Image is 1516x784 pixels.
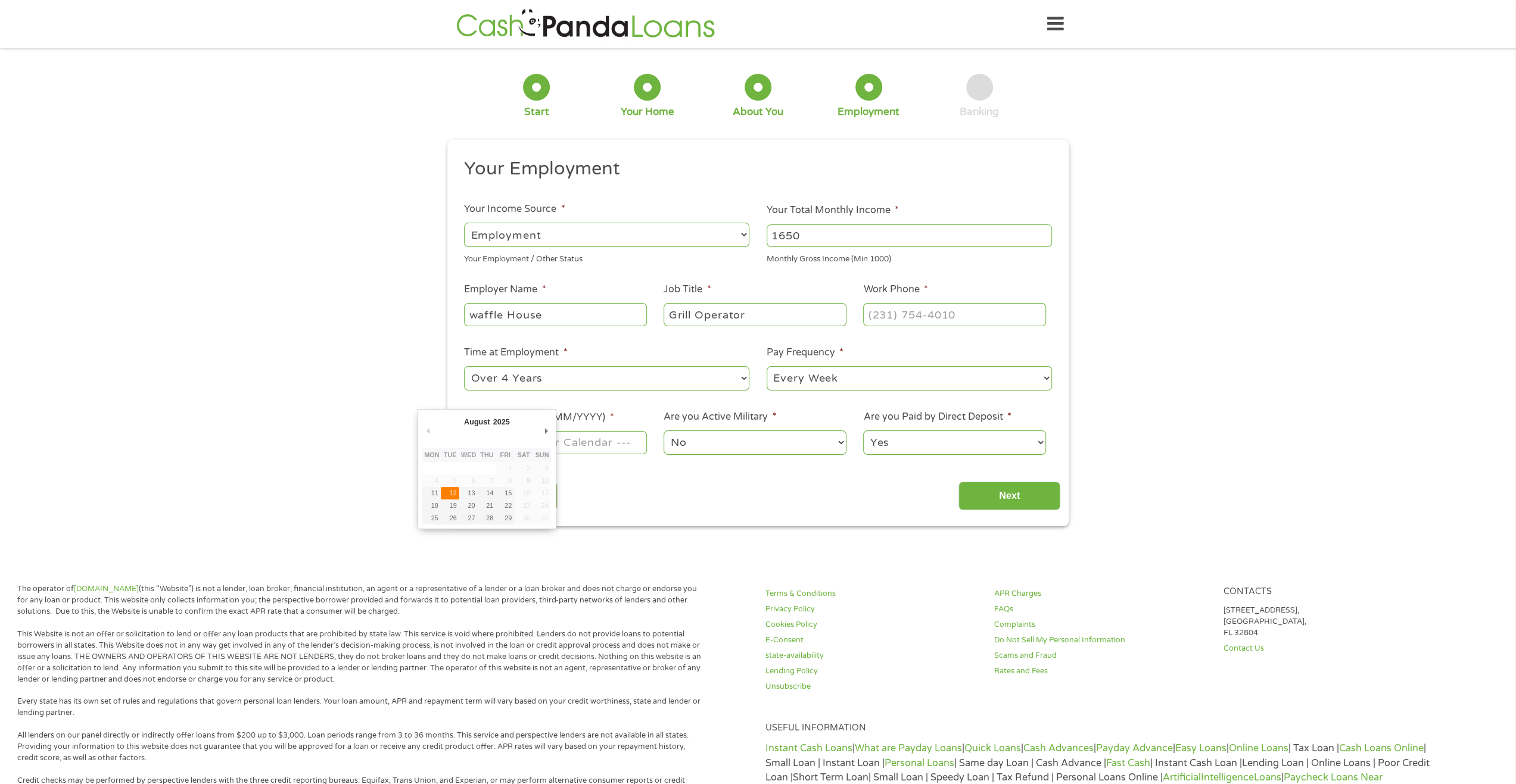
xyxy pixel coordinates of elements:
div: Monthly Gross Income (Min 1000) [767,249,1052,266]
button: 20 [459,499,478,512]
div: Your Employment / Other Status [464,249,749,266]
button: 11 [422,487,441,499]
button: 13 [459,487,478,499]
button: 27 [459,512,478,524]
button: 28 [478,512,496,524]
label: Employer Name [464,283,546,296]
label: Your Total Monthly Income [767,204,899,217]
a: Contact Us [1224,643,1438,654]
a: What are Payday Loans [855,742,962,754]
a: Fast Cash [1106,757,1150,769]
label: Work Phone [863,283,927,296]
label: Are you Paid by Direct Deposit [863,411,1011,423]
a: Cookies Policy [765,619,980,630]
p: All lenders on our panel directly or indirectly offer loans from $200 up to $3,000. Loan periods ... [17,730,705,764]
div: About You [733,105,783,118]
abbr: Saturday [518,451,530,458]
button: 14 [478,487,496,499]
button: 12 [441,487,459,499]
button: Next Month [540,423,551,439]
label: Job Title [664,283,711,296]
a: Do Not Sell My Personal Information [994,635,1209,646]
a: [DOMAIN_NAME] [74,584,139,594]
div: August [462,414,491,430]
label: Pay Frequency [767,346,843,359]
a: Artificial [1163,771,1201,783]
button: 22 [496,499,515,512]
abbr: Thursday [480,451,493,458]
input: (231) 754-4010 [863,303,1045,326]
a: FAQs [994,604,1209,615]
a: Complaints [994,619,1209,630]
abbr: Wednesday [461,451,476,458]
input: Next [958,482,1060,511]
div: Your Home [621,105,674,118]
a: Rates and Fees [994,666,1209,677]
p: [STREET_ADDRESS], [GEOGRAPHIC_DATA], FL 32804. [1224,605,1438,639]
a: Lending Policy [765,666,980,677]
a: E-Consent [765,635,980,646]
label: Are you Active Military [664,411,776,423]
a: APR Charges [994,588,1209,599]
a: Privacy Policy [765,604,980,615]
button: 25 [422,512,441,524]
abbr: Tuesday [444,451,457,458]
a: Loans [1254,771,1281,783]
a: Terms & Conditions [765,588,980,599]
a: Personal Loans [885,757,954,769]
button: 19 [441,499,459,512]
div: Employment [838,105,899,118]
a: Scams and Fraud [994,650,1209,661]
a: state-availability [765,650,980,661]
a: Cash Advances [1023,742,1094,754]
input: Walmart [464,303,646,326]
p: This Website is not an offer or solicitation to lend or offer any loan products that are prohibit... [17,629,705,685]
p: Every state has its own set of rules and regulations that govern personal loan lenders. Your loan... [17,696,705,719]
a: Easy Loans [1175,742,1227,754]
abbr: Friday [500,451,510,458]
label: Time at Employment [464,346,567,359]
abbr: Monday [424,451,439,458]
a: Cash Loans Online [1339,742,1424,754]
h4: Contacts [1224,586,1438,598]
p: The operator of (this “Website”) is not a lender, loan broker, financial institution, an agent or... [17,583,705,617]
div: Banking [960,105,999,118]
input: 1800 [767,224,1052,247]
abbr: Sunday [536,451,549,458]
a: Quick Loans [964,742,1021,754]
a: Online Loans [1229,742,1288,754]
div: Start [524,105,549,118]
h4: Useful Information [765,723,1438,734]
a: Payday Advance [1096,742,1173,754]
a: Unsubscribe [765,681,980,692]
input: Cashier [664,303,846,326]
h2: Your Employment [464,157,1043,181]
button: Previous Month [422,423,433,439]
button: 29 [496,512,515,524]
button: 15 [496,487,515,499]
label: Your Income Source [464,203,565,215]
button: 21 [478,499,496,512]
button: 18 [422,499,441,512]
img: GetLoanNow Logo [453,7,718,41]
button: 26 [441,512,459,524]
a: Instant Cash Loans [765,742,852,754]
a: Intelligence [1201,771,1254,783]
div: 2025 [491,414,511,430]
